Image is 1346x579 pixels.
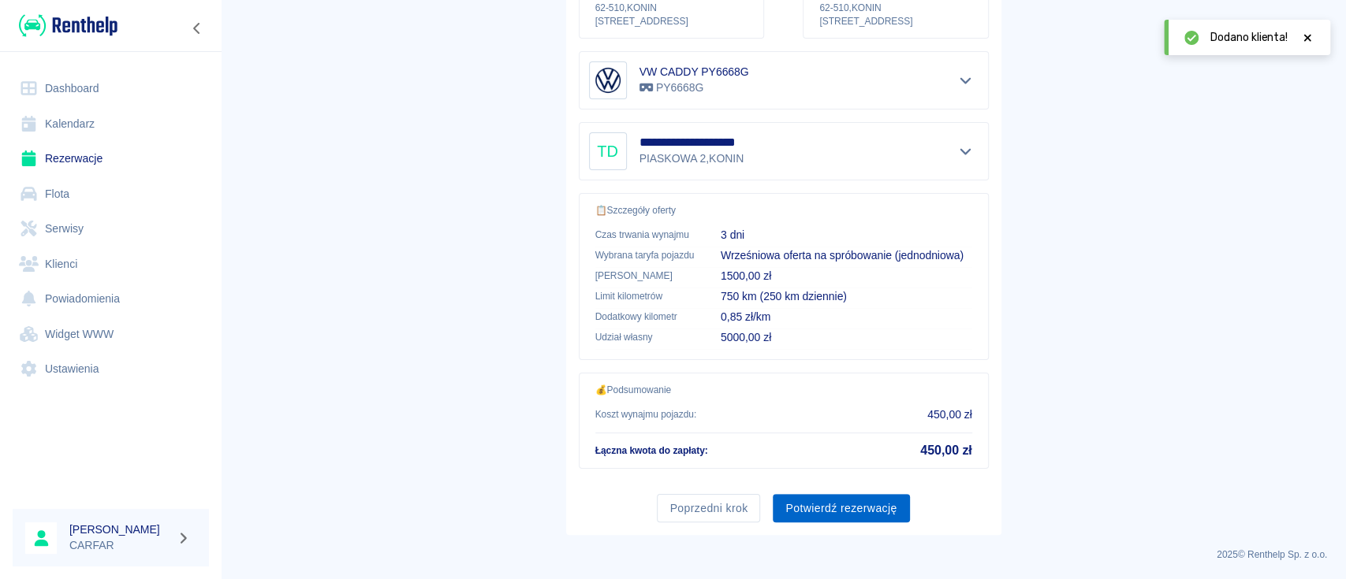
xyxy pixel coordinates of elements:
[927,406,971,423] p: 450,00 zł
[69,537,170,554] p: CARFAR
[13,247,209,282] a: Klienci
[639,64,749,80] h6: VW CADDY PY6668G
[595,407,697,421] p: Koszt wynajmu pojazdu :
[721,329,972,346] p: 5000,00 zł
[13,281,209,317] a: Powiadomienia
[595,383,972,397] p: 💰 Podsumowanie
[589,132,627,170] div: TD
[13,176,209,212] a: Flota
[639,80,749,96] p: PY6668G
[721,227,972,243] p: 3 dni
[721,309,972,325] p: 0,85 zł/km
[19,13,117,39] img: Renthelp logo
[595,289,695,303] p: Limit kilometrów
[1210,29,1288,46] span: Dodano klienta!
[595,15,748,28] p: [STREET_ADDRESS]
[13,211,209,247] a: Serwisy
[920,443,971,458] h5: 450,00 zł
[595,269,695,283] p: [PERSON_NAME]
[639,150,792,167] p: PIASKOWA 2 , KONIN
[13,13,117,39] a: Renthelp logo
[595,310,695,324] p: Dodatkowy kilometr
[69,521,170,537] h6: [PERSON_NAME]
[13,106,209,142] a: Kalendarz
[595,1,748,15] p: 62-510 , KONIN
[773,494,909,523] button: Potwierdź rezerwację
[819,15,971,28] p: [STREET_ADDRESS]
[819,1,971,15] p: 62-510 , KONIN
[13,317,209,352] a: Widget WWW
[595,248,695,262] p: Wybrana taryfa pojazdu
[721,268,972,284] p: 1500,00 zł
[595,203,972,217] p: 📋 Szczegóły oferty
[953,140,979,162] button: Pokaż szczegóły
[721,288,972,305] p: 750 km (250 km dziennie)
[185,18,209,39] button: Zwiń nawigację
[13,71,209,106] a: Dashboard
[721,247,972,264] p: Wrześniowa oferta na spróbowanie (jednodniowa)
[240,547,1327,562] p: 2025 © Renthelp Sp. z o.o.
[595,330,695,344] p: Udział własny
[595,228,695,242] p: Czas trwania wynajmu
[13,351,209,387] a: Ustawienia
[953,69,979,91] button: Pokaż szczegóły
[592,65,624,96] img: Image
[595,444,708,458] p: Łączna kwota do zapłaty :
[657,494,760,523] button: Poprzedni krok
[13,141,209,176] a: Rezerwacje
